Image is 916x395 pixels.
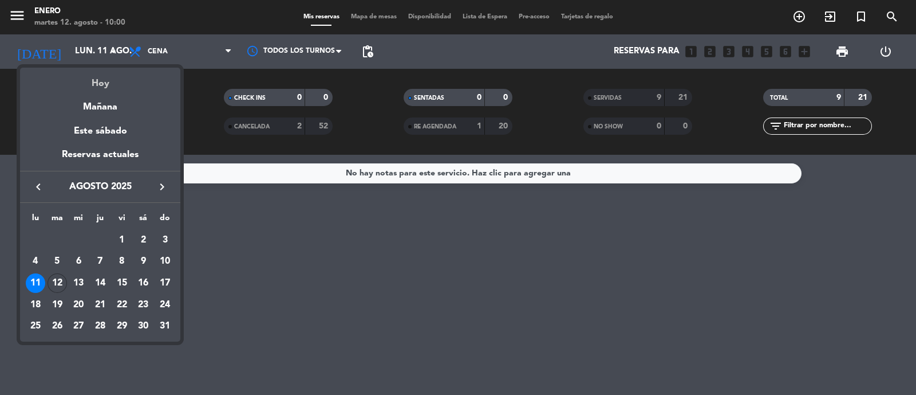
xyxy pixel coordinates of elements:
[68,212,89,229] th: miércoles
[48,273,67,293] div: 12
[20,68,180,91] div: Hoy
[68,251,89,272] td: 6 de agosto de 2025
[111,294,133,316] td: 22 de agosto de 2025
[133,272,155,294] td: 16 de agosto de 2025
[25,272,46,294] td: 11 de agosto de 2025
[154,272,176,294] td: 17 de agosto de 2025
[48,316,67,336] div: 26
[69,273,88,293] div: 13
[90,295,110,315] div: 21
[69,252,88,271] div: 6
[111,315,133,337] td: 29 de agosto de 2025
[20,147,180,171] div: Reservas actuales
[155,230,175,250] div: 3
[133,230,153,250] div: 2
[152,179,172,194] button: keyboard_arrow_right
[26,252,45,271] div: 4
[154,294,176,316] td: 24 de agosto de 2025
[89,212,111,229] th: jueves
[133,315,155,337] td: 30 de agosto de 2025
[111,251,133,272] td: 8 de agosto de 2025
[112,273,132,293] div: 15
[69,316,88,336] div: 27
[112,230,132,250] div: 1
[26,295,45,315] div: 18
[68,272,89,294] td: 13 de agosto de 2025
[48,295,67,315] div: 19
[49,179,152,194] span: agosto 2025
[25,294,46,316] td: 18 de agosto de 2025
[46,212,68,229] th: martes
[154,212,176,229] th: domingo
[46,251,68,272] td: 5 de agosto de 2025
[133,252,153,271] div: 9
[111,229,133,251] td: 1 de agosto de 2025
[133,273,153,293] div: 16
[154,251,176,272] td: 10 de agosto de 2025
[112,316,132,336] div: 29
[154,229,176,251] td: 3 de agosto de 2025
[90,316,110,336] div: 28
[111,272,133,294] td: 15 de agosto de 2025
[112,295,132,315] div: 22
[133,229,155,251] td: 2 de agosto de 2025
[90,273,110,293] div: 14
[25,229,111,251] td: AGO.
[46,272,68,294] td: 12 de agosto de 2025
[155,273,175,293] div: 17
[46,315,68,337] td: 26 de agosto de 2025
[69,295,88,315] div: 20
[68,315,89,337] td: 27 de agosto de 2025
[155,180,169,194] i: keyboard_arrow_right
[26,273,45,293] div: 11
[89,315,111,337] td: 28 de agosto de 2025
[133,212,155,229] th: sábado
[112,252,132,271] div: 8
[20,91,180,115] div: Mañana
[68,294,89,316] td: 20 de agosto de 2025
[89,251,111,272] td: 7 de agosto de 2025
[25,212,46,229] th: lunes
[133,295,153,315] div: 23
[133,294,155,316] td: 23 de agosto de 2025
[154,315,176,337] td: 31 de agosto de 2025
[155,252,175,271] div: 10
[20,115,180,147] div: Este sábado
[25,315,46,337] td: 25 de agosto de 2025
[28,179,49,194] button: keyboard_arrow_left
[133,251,155,272] td: 9 de agosto de 2025
[133,316,153,336] div: 30
[90,252,110,271] div: 7
[111,212,133,229] th: viernes
[89,294,111,316] td: 21 de agosto de 2025
[155,316,175,336] div: 31
[31,180,45,194] i: keyboard_arrow_left
[46,294,68,316] td: 19 de agosto de 2025
[155,295,175,315] div: 24
[48,252,67,271] div: 5
[25,251,46,272] td: 4 de agosto de 2025
[26,316,45,336] div: 25
[89,272,111,294] td: 14 de agosto de 2025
